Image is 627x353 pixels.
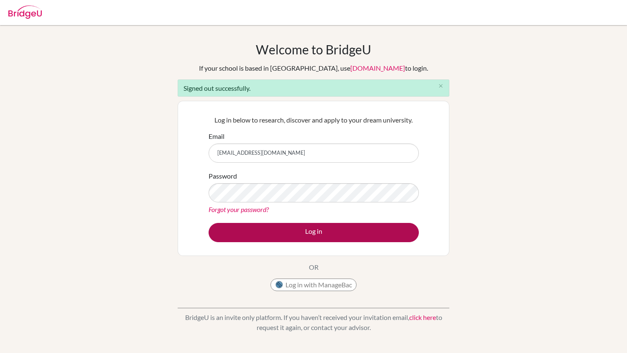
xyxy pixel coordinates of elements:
p: Log in below to research, discover and apply to your dream university. [209,115,419,125]
a: click here [409,313,436,321]
a: Forgot your password? [209,205,269,213]
label: Password [209,171,237,181]
button: Log in [209,223,419,242]
label: Email [209,131,224,141]
p: BridgeU is an invite only platform. If you haven’t received your invitation email, to request it ... [178,312,449,333]
div: If your school is based in [GEOGRAPHIC_DATA], use to login. [199,63,428,73]
img: Bridge-U [8,5,42,19]
button: Close [432,80,449,92]
h1: Welcome to BridgeU [256,42,371,57]
p: OR [309,262,319,272]
button: Log in with ManageBac [270,279,357,291]
i: close [438,83,444,89]
div: Signed out successfully. [178,79,449,97]
a: [DOMAIN_NAME] [350,64,405,72]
